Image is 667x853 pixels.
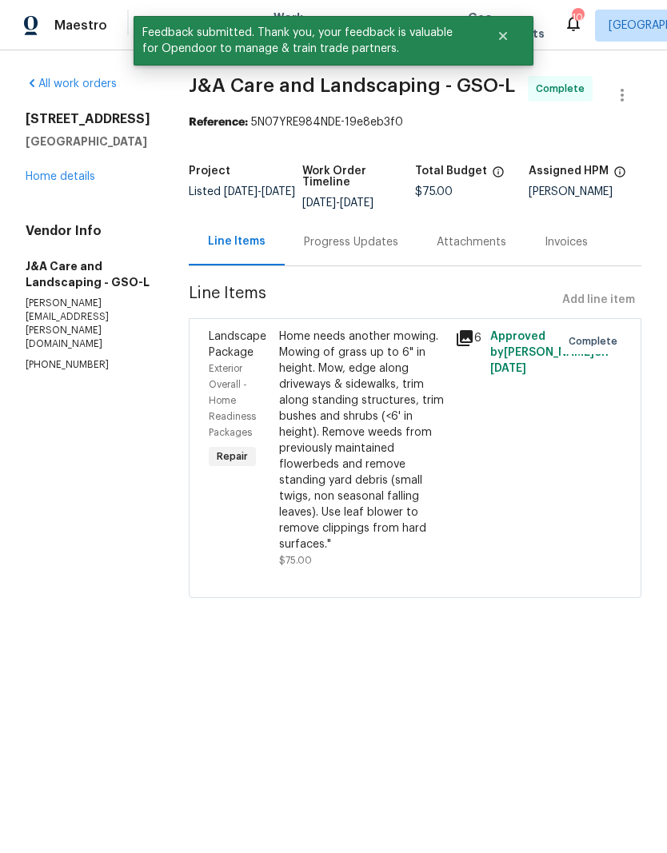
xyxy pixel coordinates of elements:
[304,234,398,250] div: Progress Updates
[529,165,609,177] h5: Assigned HPM
[189,114,641,130] div: 5N07YRE984NDE-19e8eb3f0
[279,556,312,565] span: $75.00
[224,186,258,197] span: [DATE]
[224,186,295,197] span: -
[208,233,266,249] div: Line Items
[209,364,256,437] span: Exterior Overall - Home Readiness Packages
[613,165,626,186] span: The hpm assigned to this work order.
[302,165,416,188] h5: Work Order Timeline
[189,76,515,95] span: J&A Care and Landscaping - GSO-L
[189,186,295,197] span: Listed
[490,363,526,374] span: [DATE]
[26,297,150,352] p: [PERSON_NAME][EMAIL_ADDRESS][PERSON_NAME][DOMAIN_NAME]
[545,234,588,250] div: Invoices
[210,448,254,464] span: Repair
[340,197,373,209] span: [DATE]
[415,165,487,177] h5: Total Budget
[209,331,266,358] span: Landscape Package
[26,134,150,149] h5: [GEOGRAPHIC_DATA]
[529,186,642,197] div: [PERSON_NAME]
[274,10,314,42] span: Work Orders
[492,165,505,186] span: The total cost of line items that have been proposed by Opendoor. This sum includes line items th...
[572,10,583,26] div: 10
[189,285,556,315] span: Line Items
[262,186,295,197] span: [DATE]
[26,223,150,239] h4: Vendor Info
[26,78,117,90] a: All work orders
[54,18,107,34] span: Maestro
[455,329,481,348] div: 6
[477,20,529,52] button: Close
[468,10,545,42] span: Geo Assignments
[134,16,477,66] span: Feedback submitted. Thank you, your feedback is valuable for Opendoor to manage & train trade par...
[189,165,230,177] h5: Project
[536,81,591,97] span: Complete
[302,197,373,209] span: -
[26,111,150,127] h2: [STREET_ADDRESS]
[569,333,624,349] span: Complete
[26,171,95,182] a: Home details
[437,234,506,250] div: Attachments
[279,329,445,552] div: Home needs another mowing. Mowing of grass up to 6" in height. Mow, edge along driveways & sidewa...
[26,358,150,372] p: [PHONE_NUMBER]
[490,331,609,374] span: Approved by [PERSON_NAME] on
[302,197,336,209] span: [DATE]
[189,117,248,128] b: Reference:
[26,258,150,290] h5: J&A Care and Landscaping - GSO-L
[415,186,453,197] span: $75.00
